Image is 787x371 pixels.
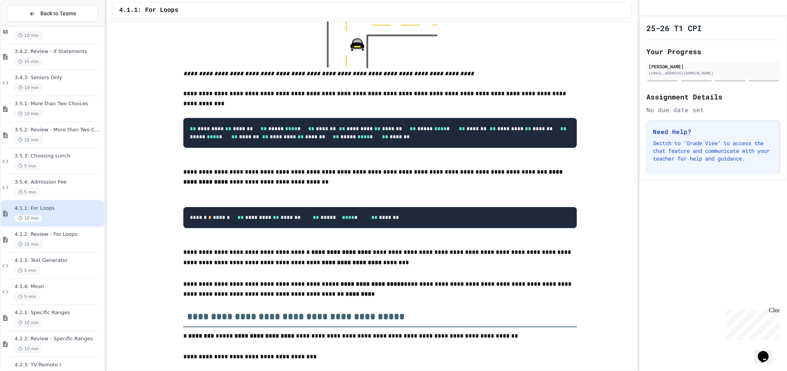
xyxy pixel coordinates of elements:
span: 3.4.2: Review - If Statements [15,48,103,55]
span: 4.2.3: TV Remote I [15,362,103,368]
span: 5 min [15,267,40,274]
span: 5 min [15,162,40,170]
span: 5 min [15,189,40,196]
h2: Assignment Details [646,91,780,102]
h2: Your Progress [646,46,780,57]
span: 4.1.1: For Loops [15,205,103,212]
span: 15 min [15,136,42,144]
span: 3.5.2: Review - More than Two Choices [15,127,103,133]
span: 3.5.1: More than Two Choices [15,101,103,107]
span: 4.2.1: Specific Ranges [15,310,103,316]
h3: Need Help? [653,127,774,136]
span: 10 min [15,110,42,118]
div: Chat with us now!Close [3,3,53,49]
span: 4.1.4: Mean [15,283,103,290]
div: [EMAIL_ADDRESS][DOMAIN_NAME] [649,70,778,76]
span: 10 min [15,32,42,39]
span: 4.1.1: For Loops [119,6,178,15]
div: [PERSON_NAME] [649,63,778,70]
span: 5 min [15,293,40,300]
div: No due date set [646,105,780,114]
span: 15 min [15,241,42,248]
iframe: chat widget [723,307,779,340]
span: 10 min [15,84,42,91]
span: 10 min [15,345,42,353]
button: Back to Teams [7,5,98,22]
span: 15 min [15,58,42,65]
p: Switch to "Grade View" to access the chat feature and communicate with your teacher for help and ... [653,139,774,162]
span: 3.5.4: Admission Fee [15,179,103,185]
span: 10 min [15,215,42,222]
iframe: chat widget [755,340,779,363]
span: 4.1.3: Text Generator [15,257,103,264]
span: 3.5.3: Choosing Lunch [15,153,103,159]
span: Back to Teams [40,10,76,18]
span: 4.1.2: Review - For Loops [15,231,103,238]
span: 4.2.2: Review - Specific Ranges [15,336,103,342]
h1: 25-26 T1 CPI [646,23,702,33]
span: 10 min [15,319,42,326]
span: 3.4.3: Seniors Only [15,75,103,81]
